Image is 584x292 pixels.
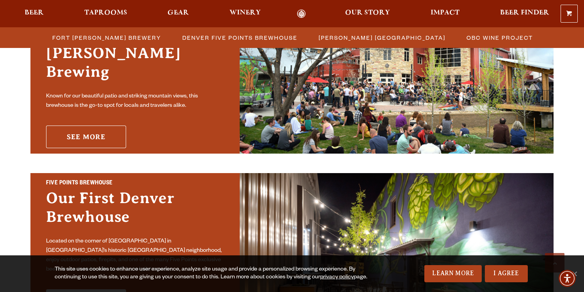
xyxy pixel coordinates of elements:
[345,10,390,16] span: Our Story
[287,9,316,18] a: Odell Home
[46,189,224,234] h3: Our First Denver Brewhouse
[182,32,297,43] span: Denver Five Points Brewhouse
[178,32,301,43] a: Denver Five Points Brewhouse
[20,9,49,18] a: Beer
[240,9,554,154] img: Fort Collins Brewery & Taproom'
[46,25,224,89] h3: The Founding Home of [PERSON_NAME] Brewing
[25,10,44,16] span: Beer
[46,126,126,148] a: See More
[462,32,537,43] a: OBC Wine Project
[48,32,165,43] a: Fort [PERSON_NAME] Brewery
[340,9,395,18] a: Our Story
[224,9,266,18] a: Winery
[466,32,533,43] span: OBC Wine Project
[424,265,482,282] a: Learn More
[500,10,549,16] span: Beer Finder
[162,9,194,18] a: Gear
[495,9,554,18] a: Beer Finder
[84,10,127,16] span: Taprooms
[46,179,224,189] h2: Five Points Brewhouse
[46,92,224,111] p: Known for our beautiful patio and striking mountain views, this brewhouse is the go-to spot for l...
[79,9,132,18] a: Taprooms
[426,9,465,18] a: Impact
[559,270,576,287] div: Accessibility Menu
[319,32,445,43] span: [PERSON_NAME] [GEOGRAPHIC_DATA]
[485,265,528,282] a: I Agree
[545,253,564,273] a: Scroll to top
[320,274,354,281] a: privacy policy
[230,10,261,16] span: Winery
[431,10,459,16] span: Impact
[52,32,161,43] span: Fort [PERSON_NAME] Brewery
[314,32,449,43] a: [PERSON_NAME] [GEOGRAPHIC_DATA]
[167,10,189,16] span: Gear
[55,266,382,281] div: This site uses cookies to enhance user experience, analyze site usage and provide a personalized ...
[46,237,224,274] p: Located on the corner of [GEOGRAPHIC_DATA] in [GEOGRAPHIC_DATA]’s historic [GEOGRAPHIC_DATA] neig...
